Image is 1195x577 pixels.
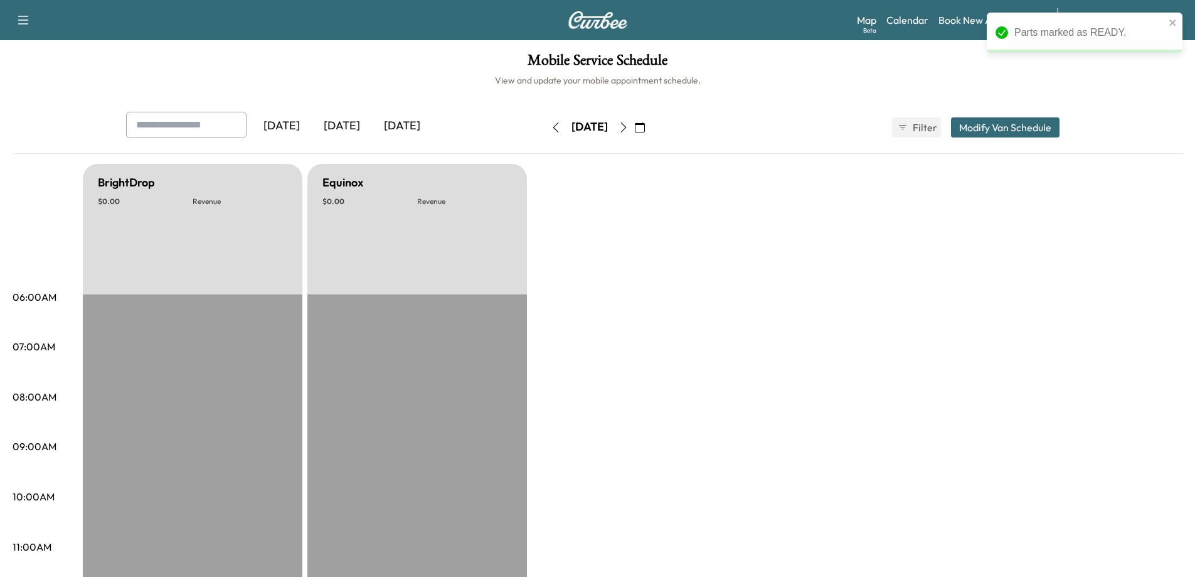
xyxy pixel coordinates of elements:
p: Revenue [417,197,512,207]
a: MapBeta [857,13,876,28]
a: Book New Appointment [938,13,1044,28]
p: $ 0.00 [98,197,193,207]
h5: Equinox [322,174,363,191]
button: close [1169,18,1177,28]
p: 11:00AM [13,539,51,554]
img: Curbee Logo [568,11,628,29]
p: 10:00AM [13,489,55,504]
h1: Mobile Service Schedule [13,53,1182,74]
button: Filter [892,117,941,138]
h6: View and update your mobile appointment schedule. [13,74,1182,87]
p: 09:00AM [13,439,56,454]
button: Modify Van Schedule [951,117,1060,138]
div: [DATE] [252,112,312,141]
p: $ 0.00 [322,197,417,207]
p: Revenue [193,197,287,207]
p: 07:00AM [13,339,55,354]
span: Filter [913,120,935,135]
a: Calendar [886,13,928,28]
div: Parts marked as READY. [1014,25,1165,40]
p: 08:00AM [13,389,56,404]
div: [DATE] [312,112,372,141]
p: 06:00AM [13,289,56,305]
div: [DATE] [571,119,608,135]
div: Beta [863,26,876,35]
div: [DATE] [372,112,432,141]
h5: BrightDrop [98,174,155,191]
